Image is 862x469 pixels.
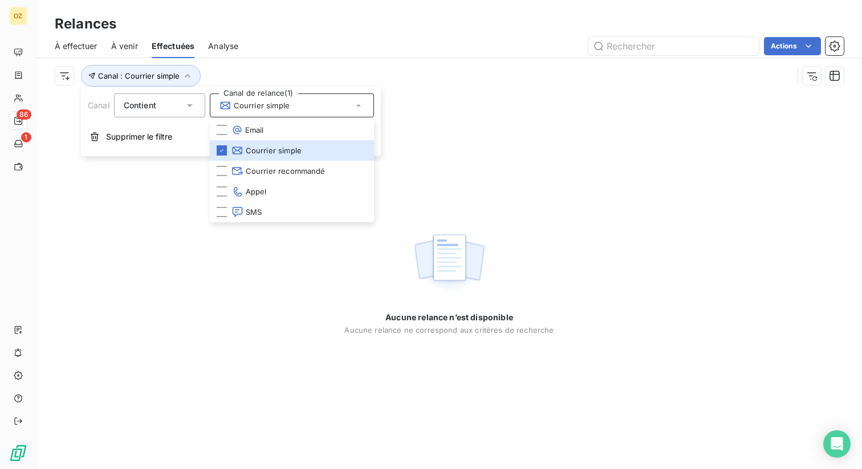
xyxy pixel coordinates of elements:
div: Open Intercom Messenger [823,430,851,458]
span: Aucune relance n’est disponible [385,312,513,323]
span: Analyse [208,40,238,52]
img: empty state [413,228,486,299]
span: Effectuées [152,40,195,52]
span: Canal : Courrier simple [98,71,180,80]
h3: Relances [55,14,116,34]
span: 1 [21,132,31,142]
span: À venir [111,40,138,52]
span: Aucune relance ne correspond aux critères de recherche [344,325,554,335]
span: Supprimer le filtre [106,131,172,142]
button: Canal : Courrier simple [81,65,201,87]
button: Actions [764,37,821,55]
span: SMS [231,206,262,218]
span: Courrier recommandé [231,165,326,177]
span: Courrier simple [231,145,302,156]
button: Supprimer le filtre [81,124,381,149]
span: 86 [17,109,31,120]
span: Canal [88,100,109,110]
span: Email [231,124,264,136]
img: Logo LeanPay [9,444,27,462]
a: 1 [9,134,27,153]
span: Contient [124,100,156,110]
input: Rechercher [588,37,759,55]
a: 86 [9,112,27,130]
span: À effectuer [55,40,97,52]
span: Courrier simple [219,100,290,111]
span: Appel [231,186,267,197]
div: OZ [9,7,27,25]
